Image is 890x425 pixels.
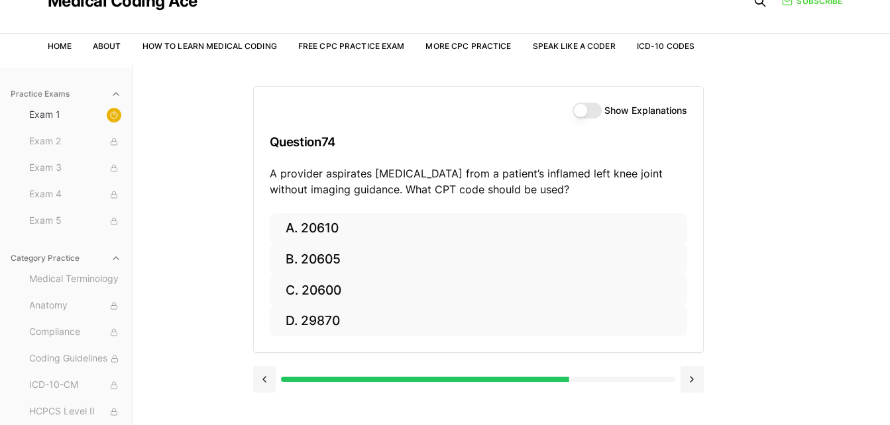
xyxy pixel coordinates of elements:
[24,322,127,343] button: Compliance
[29,299,121,313] span: Anatomy
[533,41,616,51] a: Speak Like a Coder
[24,401,127,422] button: HCPCS Level II
[48,41,72,51] a: Home
[637,41,695,51] a: ICD-10 Codes
[29,161,121,175] span: Exam 3
[604,106,687,115] label: Show Explanations
[93,41,121,51] a: About
[24,184,127,205] button: Exam 4
[29,352,121,366] span: Coding Guidelines
[270,306,687,337] button: D. 29870
[24,158,127,179] button: Exam 3
[5,83,127,105] button: Practice Exams
[298,41,405,51] a: Free CPC Practice Exam
[29,325,121,340] span: Compliance
[29,214,121,228] span: Exam 5
[29,272,121,287] span: Medical Terminology
[24,131,127,152] button: Exam 2
[29,187,121,202] span: Exam 4
[24,375,127,396] button: ICD-10-CM
[270,275,687,306] button: C. 20600
[24,295,127,316] button: Anatomy
[270,213,687,244] button: A. 20610
[29,134,121,149] span: Exam 2
[270,122,687,162] h3: Question 74
[29,404,121,419] span: HCPCS Level II
[24,348,127,369] button: Coding Guidelines
[24,211,127,232] button: Exam 5
[142,41,277,51] a: How to Learn Medical Coding
[270,244,687,275] button: B. 20605
[24,269,127,290] button: Medical Terminology
[425,41,511,51] a: More CPC Practice
[24,105,127,126] button: Exam 1
[29,378,121,393] span: ICD-10-CM
[5,248,127,269] button: Category Practice
[270,165,687,197] p: A provider aspirates [MEDICAL_DATA] from a patient’s inflamed left knee joint without imaging gui...
[29,108,121,122] span: Exam 1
